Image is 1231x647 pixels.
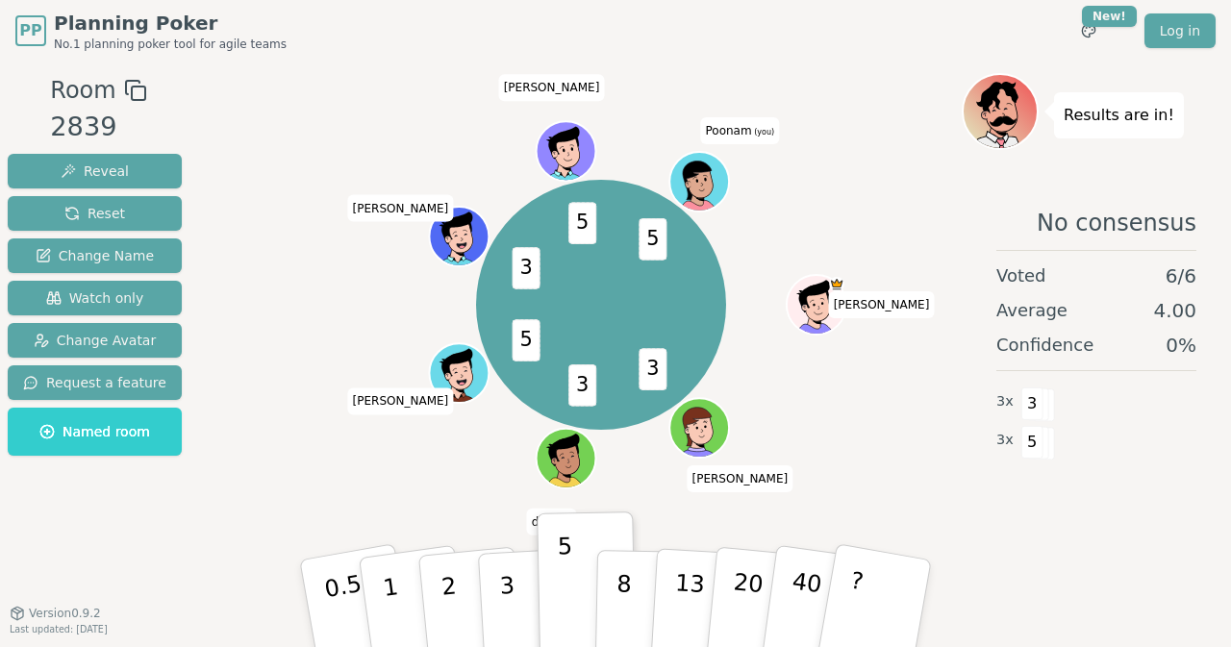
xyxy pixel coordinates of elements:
[671,153,727,209] button: Click to change your avatar
[1071,13,1106,48] button: New!
[752,128,775,137] span: (you)
[54,37,287,52] span: No.1 planning poker tool for agile teams
[996,262,1046,289] span: Voted
[36,246,154,265] span: Change Name
[639,218,666,261] span: 5
[1064,102,1174,129] p: Results are in!
[1166,262,1196,289] span: 6 / 6
[829,291,935,318] span: Click to change your name
[996,332,1093,359] span: Confidence
[513,247,540,289] span: 3
[8,238,182,273] button: Change Name
[50,73,115,108] span: Room
[701,117,780,144] span: Click to change your name
[54,10,287,37] span: Planning Poker
[1021,426,1043,459] span: 5
[558,533,574,636] p: 5
[34,331,157,350] span: Change Avatar
[8,408,182,456] button: Named room
[348,194,454,221] span: Click to change your name
[10,624,108,635] span: Last updated: [DATE]
[996,391,1014,412] span: 3 x
[64,204,125,223] span: Reset
[1153,297,1196,324] span: 4.00
[39,422,150,441] span: Named room
[568,202,596,244] span: 5
[639,348,666,390] span: 3
[1021,387,1043,420] span: 3
[688,465,793,492] span: Click to change your name
[996,430,1014,451] span: 3 x
[1166,332,1196,359] span: 0 %
[29,606,101,621] span: Version 0.9.2
[46,288,144,308] span: Watch only
[996,297,1068,324] span: Average
[8,365,182,400] button: Request a feature
[23,373,166,392] span: Request a feature
[8,323,182,358] button: Change Avatar
[50,108,146,147] div: 2839
[61,162,129,181] span: Reveal
[568,364,596,407] span: 3
[527,508,577,535] span: Click to change your name
[8,154,182,188] button: Reveal
[1037,208,1196,238] span: No consensus
[829,277,843,291] span: James is the host
[8,196,182,231] button: Reset
[19,19,41,42] span: PP
[10,606,101,621] button: Version0.9.2
[1144,13,1216,48] a: Log in
[513,319,540,361] span: 5
[348,387,454,414] span: Click to change your name
[8,281,182,315] button: Watch only
[15,10,287,52] a: PPPlanning PokerNo.1 planning poker tool for agile teams
[499,74,605,101] span: Click to change your name
[1082,6,1137,27] div: New!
